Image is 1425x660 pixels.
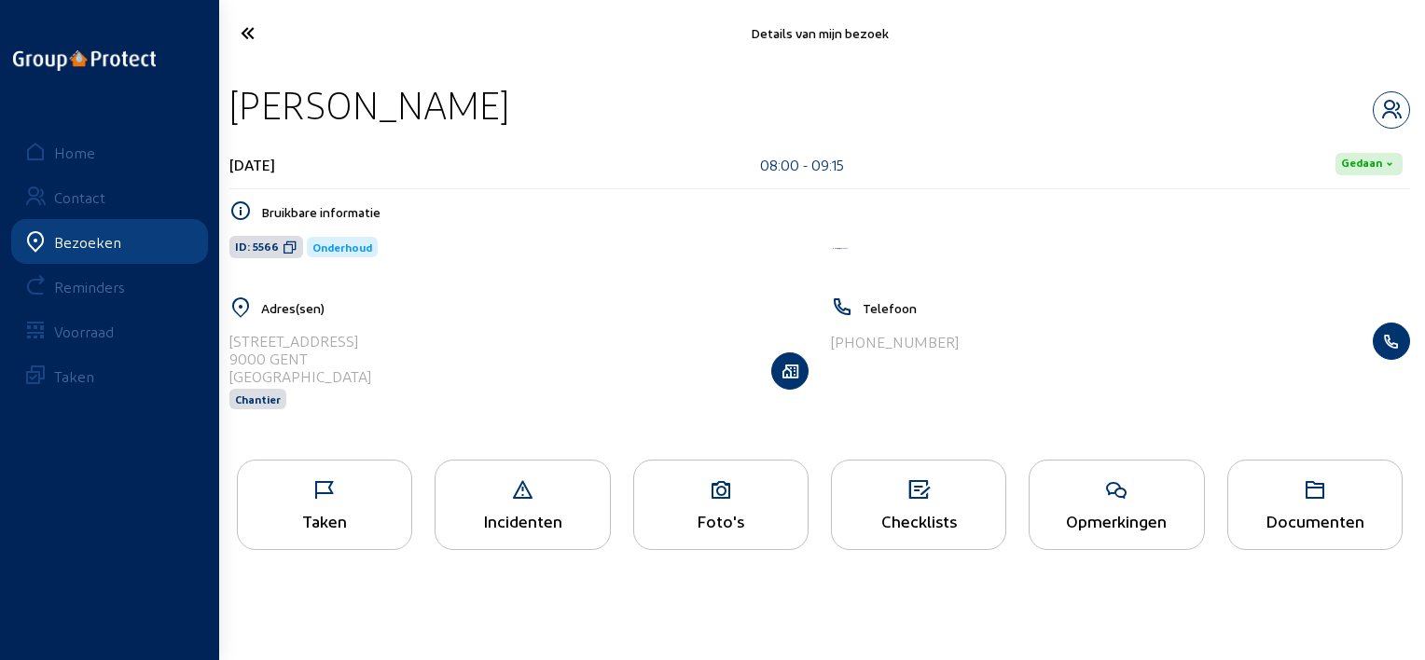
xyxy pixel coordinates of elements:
[229,350,371,367] div: 9000 GENT
[11,309,208,353] a: Voorraad
[54,367,94,385] div: Taken
[235,392,281,406] span: Chantier
[436,511,609,530] div: Incidenten
[1341,157,1382,172] span: Gedaan
[54,233,121,251] div: Bezoeken
[760,156,844,173] div: 08:00 - 09:15
[1030,511,1203,530] div: Opmerkingen
[863,300,1410,316] h5: Telefoon
[235,240,279,254] span: ID: 5566
[54,144,95,161] div: Home
[238,511,411,530] div: Taken
[1228,511,1402,530] div: Documenten
[13,50,156,71] img: logo-oneline.png
[634,511,808,530] div: Foto's
[229,367,371,385] div: [GEOGRAPHIC_DATA]
[312,241,372,254] span: Onderhoud
[11,219,208,264] a: Bezoeken
[54,188,105,206] div: Contact
[54,278,125,296] div: Reminders
[832,511,1005,530] div: Checklists
[11,174,208,219] a: Contact
[229,156,275,173] div: [DATE]
[11,264,208,309] a: Reminders
[54,323,114,340] div: Voorraad
[831,333,959,351] div: [PHONE_NUMBER]
[229,81,509,129] div: [PERSON_NAME]
[11,353,208,398] a: Taken
[229,332,371,350] div: [STREET_ADDRESS]
[261,300,809,316] h5: Adres(sen)
[11,130,208,174] a: Home
[416,25,1223,41] div: Details van mijn bezoek
[831,246,850,251] img: Energy Protect HVAC
[261,204,1410,220] h5: Bruikbare informatie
